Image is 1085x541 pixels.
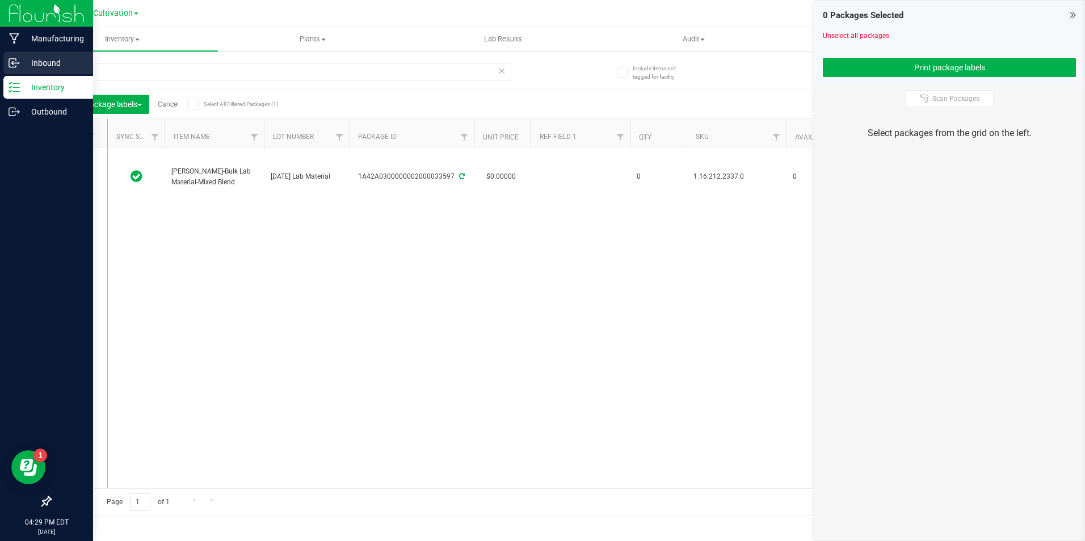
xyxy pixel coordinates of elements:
button: Scan Packages [906,90,994,107]
a: Unselect all packages [823,32,889,40]
a: Lab Results [408,27,599,51]
span: 0 [793,171,836,182]
p: Manufacturing [20,32,88,45]
span: Include items not tagged for facility [633,64,689,81]
a: Filter [330,128,349,147]
span: 1.16.212.2337.0 [693,171,779,182]
a: Filter [767,128,786,147]
p: Inventory [20,81,88,94]
a: Qty [639,133,651,141]
div: Select packages from the grid on the left. [829,126,1070,140]
a: Ref Field 1 [540,133,577,141]
span: Scan Packages [932,94,979,103]
a: Filter [611,128,630,147]
input: Search Package ID, Item Name, SKU, Lot or Part Number... [50,64,511,81]
span: Print package labels [66,100,142,109]
span: [DATE] Lab Material [271,171,342,182]
span: Inventory [27,34,218,44]
a: Sync Status [116,133,160,141]
inline-svg: Manufacturing [9,33,20,44]
span: Clear [498,64,506,78]
span: Sync from Compliance System [457,172,465,180]
a: Package ID [358,133,397,141]
p: [DATE] [5,527,88,536]
iframe: Resource center [11,450,45,484]
p: Inbound [20,56,88,70]
a: Unit Price [483,133,519,141]
a: Plants [218,27,409,51]
span: Page of 1 [97,493,179,511]
a: Filter [455,128,474,147]
a: Inventory Counts [789,27,979,51]
a: SKU [696,133,709,141]
button: Print package labels [823,58,1076,77]
button: Print package labels [59,95,149,114]
span: Audit [599,34,789,44]
a: Cancel [158,100,179,108]
a: Filter [245,128,264,147]
span: Plants [218,34,408,44]
a: Lot Number [273,133,314,141]
a: Available [795,133,829,141]
p: Outbound [20,105,88,119]
span: $0.00000 [481,168,522,185]
a: Inventory [27,27,218,51]
span: In Sync [131,168,142,184]
inline-svg: Outbound [9,106,20,117]
a: Audit [599,27,789,51]
div: 1A42A0300000002000033597 [347,171,476,182]
a: Filter [146,128,165,147]
iframe: Resource center unread badge [33,449,47,462]
span: [PERSON_NAME]-Bulk Lab Material-Mixed Blend [171,166,257,188]
inline-svg: Inbound [9,57,20,69]
inline-svg: Inventory [9,82,20,93]
span: Cultivation [93,9,133,18]
a: Item Name [174,133,210,141]
span: Lab Results [469,34,537,44]
span: Select All Filtered Packages (1) [204,101,260,107]
span: 0 [637,171,680,182]
p: 04:29 PM EDT [5,517,88,527]
input: 1 [130,493,150,511]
